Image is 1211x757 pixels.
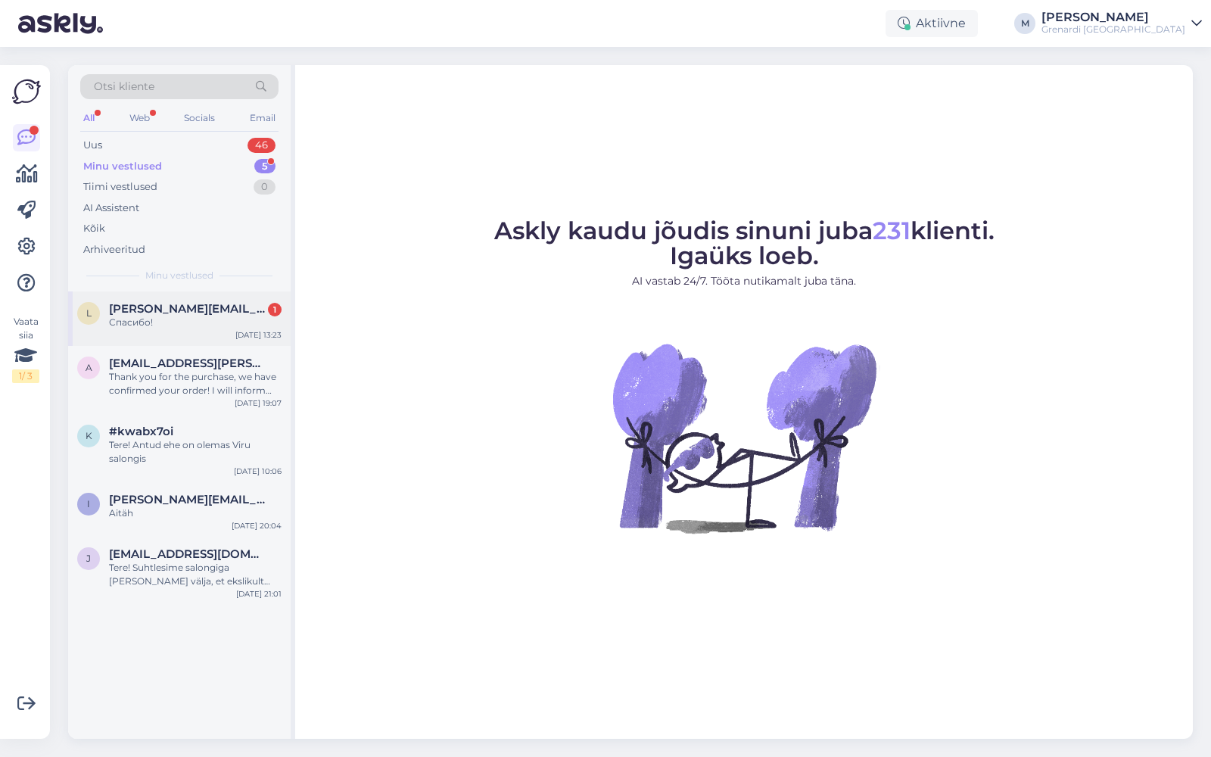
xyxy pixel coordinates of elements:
div: [DATE] 10:06 [234,466,282,477]
span: jcerkass@gmail.com [109,547,266,561]
div: Web [126,108,153,128]
div: Tiimi vestlused [83,179,157,195]
span: lena.zakharian@gmail.com [109,302,266,316]
div: Спасибо! [109,316,282,329]
div: Uus [83,138,102,153]
img: Askly Logo [12,77,41,106]
span: a [86,362,92,373]
div: 0 [254,179,276,195]
span: irina.solovjova@mail.ee [109,493,266,506]
div: Kõik [83,221,105,236]
div: Grenardi [GEOGRAPHIC_DATA] [1041,23,1185,36]
div: [PERSON_NAME] [1041,11,1185,23]
div: 46 [247,138,276,153]
div: Thank you for the purchase, we have confirmed your order! I will inform our salon that [PERSON_NA... [109,370,282,397]
span: l [86,307,92,319]
span: Minu vestlused [145,269,213,282]
a: [PERSON_NAME]Grenardi [GEOGRAPHIC_DATA] [1041,11,1202,36]
p: AI vastab 24/7. Tööta nutikamalt juba täna. [494,273,995,289]
span: Otsi kliente [94,79,154,95]
span: #kwabx7oi [109,425,173,438]
span: 231 [873,216,911,245]
div: Tere! Suhtlesime salongiga [PERSON_NAME] välja, et ekslikult salongi konsultant unustas teile kin... [109,561,282,588]
div: 5 [254,159,276,174]
div: Vaata siia [12,315,39,383]
div: Email [247,108,279,128]
div: Arhiveeritud [83,242,145,257]
div: 1 / 3 [12,369,39,383]
div: All [80,108,98,128]
div: AI Assistent [83,201,139,216]
div: Aktiivne [886,10,978,37]
div: Socials [181,108,218,128]
span: k [86,430,92,441]
div: [DATE] 19:07 [235,397,282,409]
span: Askly kaudu jõudis sinuni juba klienti. Igaüks loeb. [494,216,995,270]
div: [DATE] 13:23 [235,329,282,341]
img: No Chat active [608,301,880,574]
span: i [87,498,90,509]
div: Tere! Antud ehe on olemas Viru salongis [109,438,282,466]
div: 1 [268,303,282,316]
span: anders.hagglund@ntm.fi [109,357,266,370]
div: [DATE] 20:04 [232,520,282,531]
span: j [86,553,91,564]
div: [DATE] 21:01 [236,588,282,600]
div: M [1014,13,1035,34]
div: Aitäh [109,506,282,520]
div: Minu vestlused [83,159,162,174]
